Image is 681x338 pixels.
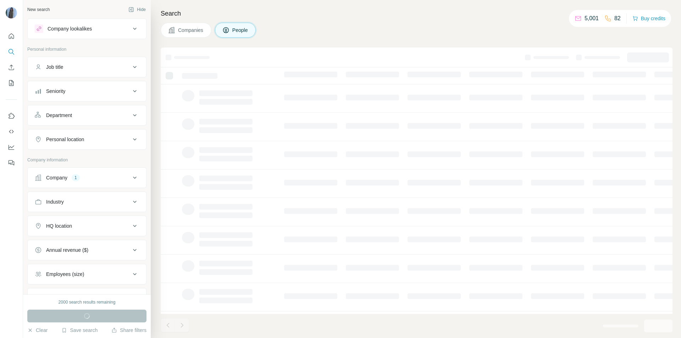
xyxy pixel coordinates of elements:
button: Search [6,45,17,58]
div: Employees (size) [46,271,84,278]
button: Share filters [111,327,146,334]
p: 82 [614,14,621,23]
button: Feedback [6,156,17,169]
button: Company1 [28,169,146,186]
button: Save search [61,327,98,334]
div: Company lookalikes [48,25,92,32]
button: Industry [28,193,146,210]
button: Annual revenue ($) [28,242,146,259]
h4: Search [161,9,672,18]
div: New search [27,6,50,13]
button: Use Surfe on LinkedIn [6,110,17,122]
div: Job title [46,63,63,71]
button: My lists [6,77,17,89]
p: Personal information [27,46,146,52]
div: 2000 search results remaining [59,299,116,305]
button: Employees (size) [28,266,146,283]
p: Company information [27,157,146,163]
div: Annual revenue ($) [46,246,88,254]
button: Enrich CSV [6,61,17,74]
button: Personal location [28,131,146,148]
img: Avatar [6,7,17,18]
button: Seniority [28,83,146,100]
button: Department [28,107,146,124]
button: Company lookalikes [28,20,146,37]
div: HQ location [46,222,72,229]
button: Technologies [28,290,146,307]
div: Company [46,174,67,181]
button: Use Surfe API [6,125,17,138]
button: HQ location [28,217,146,234]
button: Hide [123,4,151,15]
span: Companies [178,27,204,34]
button: Job title [28,59,146,76]
div: 1 [72,174,80,181]
button: Clear [27,327,48,334]
span: People [232,27,249,34]
div: Personal location [46,136,84,143]
button: Dashboard [6,141,17,154]
div: Seniority [46,88,65,95]
button: Quick start [6,30,17,43]
div: Department [46,112,72,119]
p: 5,001 [585,14,599,23]
div: Industry [46,198,64,205]
button: Buy credits [632,13,665,23]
